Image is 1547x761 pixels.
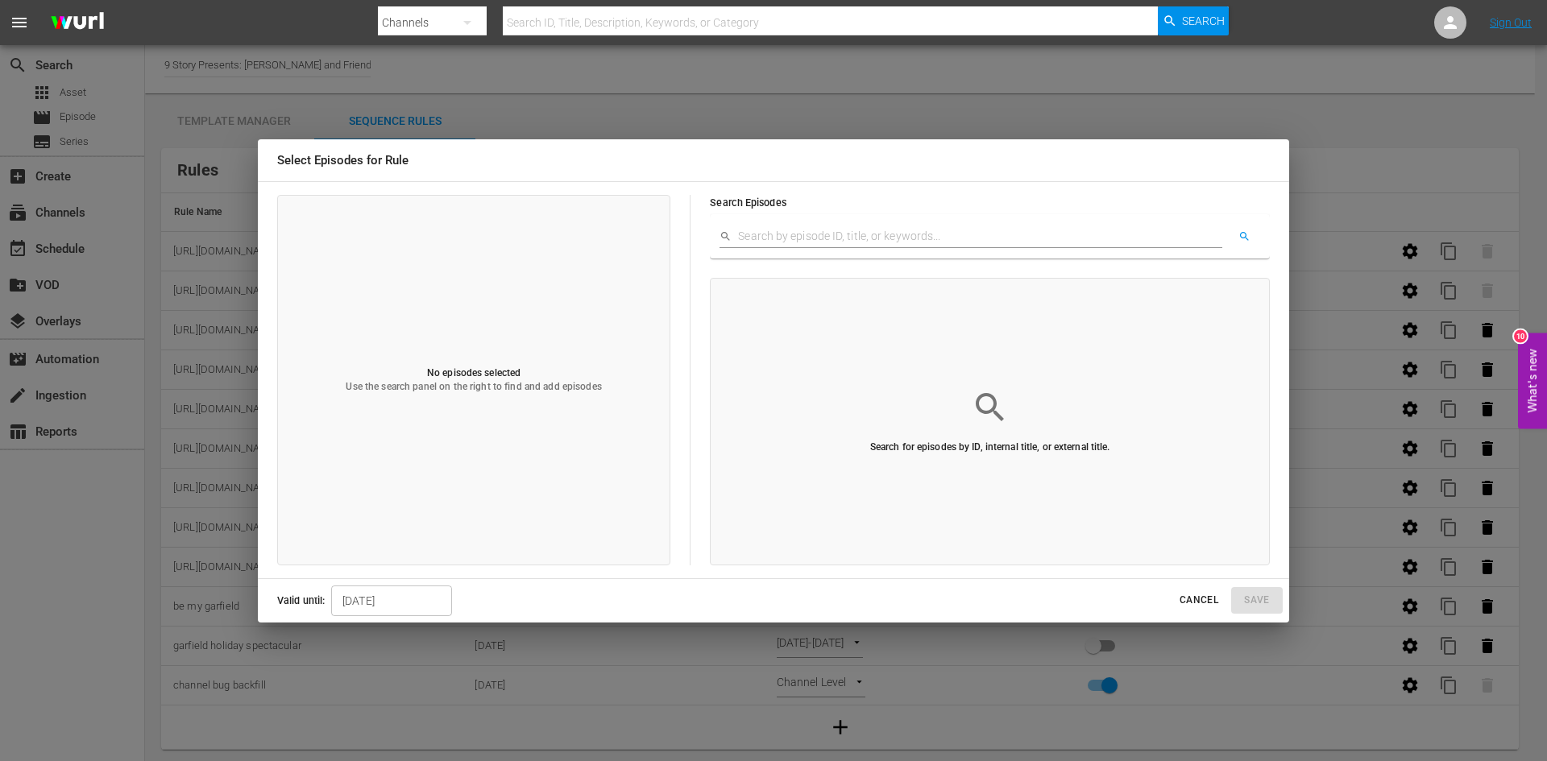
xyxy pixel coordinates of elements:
img: ans4CAIJ8jUAAAAAAAAAAAAAAAAAAAAAAAAgQb4GAAAAAAAAAAAAAAAAAAAAAAAAJMjXAAAAAAAAAAAAAAAAAAAAAAAAgAT5G... [39,4,116,42]
input: Search by episode ID, title, or keywords... [738,225,1222,249]
button: Cancel [1173,587,1225,614]
span: Search [1182,6,1225,35]
span: menu [10,13,29,32]
a: Sign Out [1490,16,1532,29]
div: 10 [1514,329,1527,342]
p: Use the search panel on the right to find and add episodes [346,380,601,394]
h6: Valid until: [277,593,325,609]
span: Cancel [1180,592,1218,609]
p: Search for episodes by ID, internal title, or external title. [870,440,1110,454]
p: No episodes selected [427,366,521,380]
button: Open Feedback Widget [1518,333,1547,428]
h6: Search Episodes [710,195,1270,211]
h5: Select Episodes for Rule [277,152,1270,168]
